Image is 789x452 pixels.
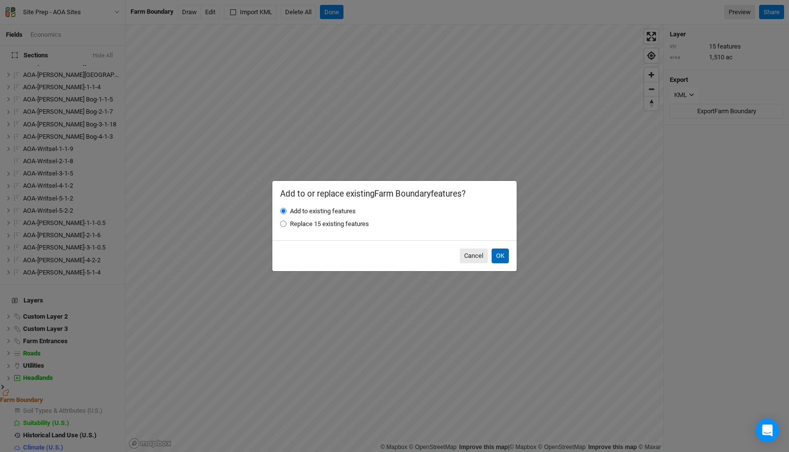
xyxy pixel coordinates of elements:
label: Add to existing features [290,207,356,216]
div: Open Intercom Messenger [756,419,779,442]
label: Replace 15 existing features [290,220,369,228]
button: Cancel [460,249,488,263]
h2: Add to or replace existing Farm Boundary features? [280,189,509,199]
button: OK [492,249,509,263]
